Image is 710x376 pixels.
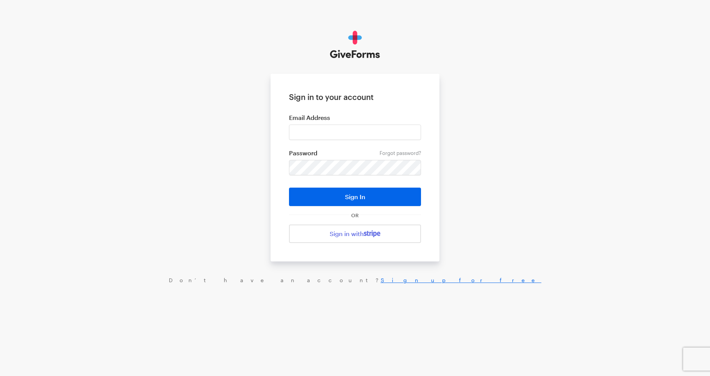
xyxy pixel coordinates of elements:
button: Sign In [289,188,421,206]
a: Forgot password? [380,150,421,156]
span: OR [350,212,360,218]
h1: Sign in to your account [289,92,421,101]
a: Sign in with [289,225,421,243]
div: Don’t have an account? [8,277,702,284]
img: stripe-07469f1003232ad58a8838275b02f7af1ac9ba95304e10fa954b414cd571f63b.svg [364,230,380,237]
label: Email Address [289,114,421,121]
img: GiveForms [330,31,380,58]
label: Password [289,149,421,157]
a: Sign up for free [381,277,542,283]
